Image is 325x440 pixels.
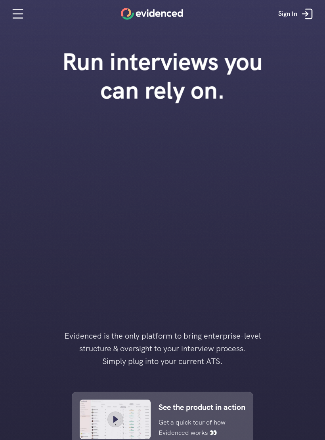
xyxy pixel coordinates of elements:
[159,417,233,438] p: Get a quick tour of how Evidenced works 👀
[159,401,245,413] p: See the product in action
[272,2,321,26] a: Sign In
[121,8,183,20] a: Home
[52,330,273,368] h4: Evidenced is the only platform to bring enterprise-level structure & oversight to your interview ...
[49,47,276,105] h1: Run interviews you can rely on.
[278,9,297,19] p: Sign In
